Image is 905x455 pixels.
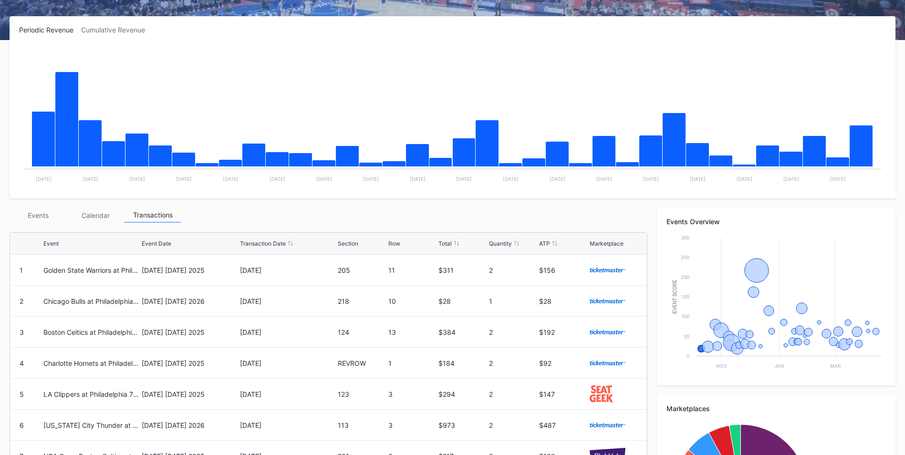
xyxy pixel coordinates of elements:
div: [DATE] [DATE] 2025 [142,359,238,367]
text: [DATE] [643,176,659,182]
div: 1 [20,266,23,274]
text: [DATE] [363,176,379,182]
div: 11 [388,266,436,274]
div: 2 [489,421,537,429]
div: 2 [489,328,537,336]
div: Charlotte Hornets at Philadelphia 76ers [43,359,139,367]
div: 123 [338,390,385,398]
div: 218 [338,297,385,305]
text: [DATE] [550,176,565,182]
text: Event Score [672,279,677,314]
text: Mar [830,363,841,369]
div: Total [438,240,452,247]
div: Periodic Revenue [19,26,81,34]
text: 0 [687,353,689,359]
div: REVROW [338,359,385,367]
div: Chicago Bulls at Philadelphia 76ers [43,297,139,305]
div: $973 [438,421,486,429]
div: $192 [539,328,587,336]
div: $384 [438,328,486,336]
div: $311 [438,266,486,274]
div: Event [43,240,59,247]
text: [DATE] [36,176,52,182]
div: Marketplaces [666,404,886,413]
text: [DATE] [596,176,612,182]
div: 1 [489,297,537,305]
div: [DATE] [240,390,336,398]
div: $156 [539,266,587,274]
div: 1 [388,359,436,367]
div: [DATE] [DATE] 2026 [142,421,238,429]
text: [DATE] [456,176,472,182]
div: 3 [20,328,24,336]
text: [DATE] [129,176,145,182]
text: 150 [681,294,689,300]
div: $147 [539,390,587,398]
svg: Chart title [19,46,886,189]
div: [DATE] [DATE] 2026 [142,297,238,305]
text: [DATE] [690,176,706,182]
div: [DATE] [240,421,336,429]
div: 13 [388,328,436,336]
div: [DATE] [240,266,336,274]
text: [DATE] [176,176,192,182]
div: 5 [20,390,24,398]
div: 205 [338,266,385,274]
div: 6 [20,421,24,429]
div: Events [10,208,67,223]
div: 3 [388,390,436,398]
div: Marketplace [590,240,624,247]
div: Row [388,240,400,247]
div: $184 [438,359,486,367]
div: ATP [539,240,550,247]
div: 2 [489,266,537,274]
div: [DATE] [DATE] 2025 [142,390,238,398]
text: Nov [716,363,727,369]
div: Event Date [142,240,171,247]
div: 10 [388,297,436,305]
div: Quantity [489,240,512,247]
img: ticketmaster.svg [590,330,625,334]
img: ticketmaster.svg [590,361,625,365]
text: [DATE] [737,176,752,182]
div: [US_STATE] City Thunder at Philadelphia 76ers [43,421,139,429]
text: 300 [681,235,689,240]
div: [DATE] [DATE] 2025 [142,266,238,274]
div: LA Clippers at Philadelphia 76ers [43,390,139,398]
text: [DATE] [783,176,799,182]
img: ticketmaster.svg [590,423,625,427]
img: seatGeek.svg [590,385,613,402]
div: [DATE] [240,359,336,367]
div: [DATE] [DATE] 2025 [142,328,238,336]
text: [DATE] [410,176,426,182]
div: Cumulative Revenue [81,26,153,34]
div: 3 [388,421,436,429]
text: 200 [681,274,689,280]
div: 2 [489,359,537,367]
div: [DATE] [240,297,336,305]
img: ticketmaster.svg [590,268,625,272]
div: 113 [338,421,385,429]
div: $28 [438,297,486,305]
div: Golden State Warriors at Philadelphia 76ers [43,266,139,274]
div: $28 [539,297,587,305]
div: $92 [539,359,587,367]
div: Transactions [124,208,181,223]
text: 100 [681,313,689,319]
div: [DATE] [240,328,336,336]
text: 50 [684,333,689,339]
text: [DATE] [830,176,846,182]
div: Events Overview [666,217,886,226]
text: [DATE] [503,176,519,182]
svg: Chart title [666,233,886,376]
text: [DATE] [83,176,98,182]
text: [DATE] [316,176,332,182]
div: Boston Celtics at Philadelphia 76ers [43,328,139,336]
text: 250 [681,254,689,260]
div: 124 [338,328,385,336]
div: 2 [489,390,537,398]
text: [DATE] [223,176,239,182]
div: 4 [20,359,24,367]
div: Transaction Date [240,240,286,247]
div: $487 [539,421,587,429]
